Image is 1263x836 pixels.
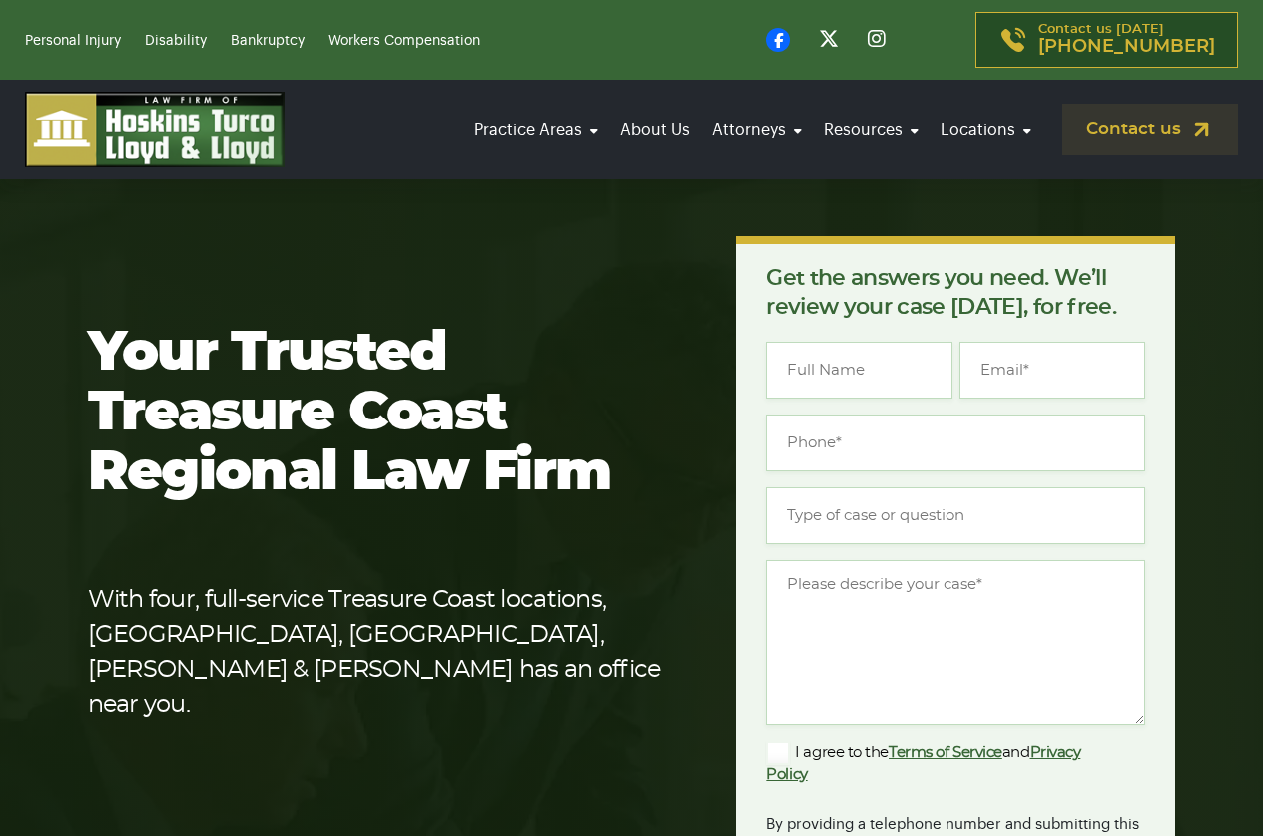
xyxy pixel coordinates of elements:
[766,264,1145,322] p: Get the answers you need. We’ll review your case [DATE], for free.
[145,34,207,48] a: Disability
[766,487,1145,544] input: Type of case or question
[889,745,1002,760] a: Terms of Service
[818,102,925,158] a: Resources
[1038,23,1215,57] p: Contact us [DATE]
[959,342,1145,399] input: Email*
[231,34,305,48] a: Bankruptcy
[1062,104,1238,155] a: Contact us
[614,102,696,158] a: About Us
[88,324,673,503] h1: Your Trusted Treasure Coast Regional Law Firm
[1038,37,1215,57] span: [PHONE_NUMBER]
[766,342,951,399] input: Full Name
[25,34,121,48] a: Personal Injury
[25,92,285,167] img: logo
[328,34,480,48] a: Workers Compensation
[766,415,1145,471] input: Phone*
[88,583,673,723] p: With four, full-service Treasure Coast locations, [GEOGRAPHIC_DATA], [GEOGRAPHIC_DATA], [PERSON_N...
[468,102,604,158] a: Practice Areas
[706,102,808,158] a: Attorneys
[766,741,1113,785] label: I agree to the and
[975,12,1238,68] a: Contact us [DATE][PHONE_NUMBER]
[935,102,1037,158] a: Locations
